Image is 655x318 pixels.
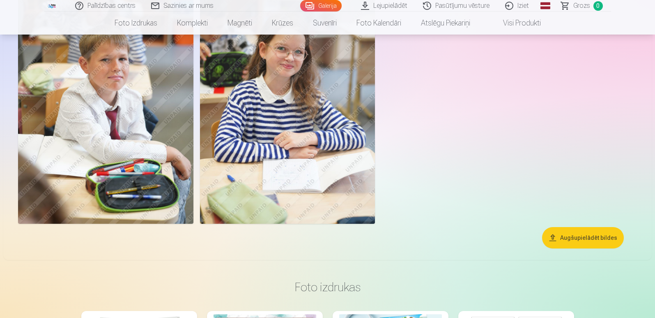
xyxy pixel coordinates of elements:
a: Atslēgu piekariņi [411,12,480,35]
a: Foto izdrukas [105,12,167,35]
span: 0 [593,1,603,11]
h3: Foto izdrukas [88,280,568,295]
a: Magnēti [218,12,262,35]
a: Foto kalendāri [347,12,411,35]
a: Krūzes [262,12,303,35]
a: Visi produkti [480,12,551,35]
button: Augšupielādēt bildes [542,227,624,248]
a: Komplekti [167,12,218,35]
img: /fa1 [48,3,57,8]
span: Grozs [573,1,590,11]
a: Suvenīri [303,12,347,35]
